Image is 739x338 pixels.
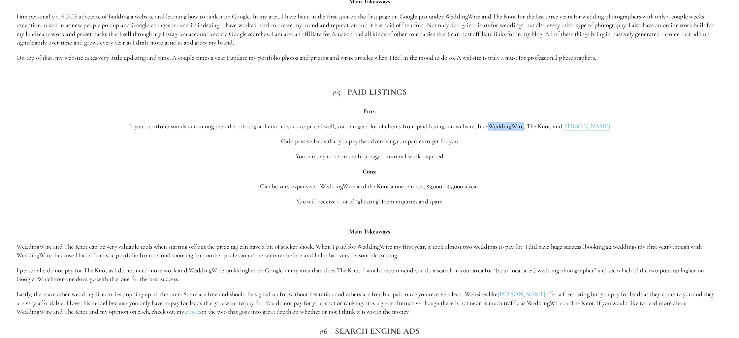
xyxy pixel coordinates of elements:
strong: Cons: [363,168,377,175]
a: [PERSON_NAME] [498,290,545,298]
p: You can pay to be on the first page - minimal work required [16,152,723,161]
p: I am personally a HUGE advocate of building a website and learning how to rank it on Google. In m... [16,12,723,47]
strong: Main Takeaways [349,228,390,235]
a: article [184,308,200,316]
p: On top of that, my website takes very little updating and time. A couple times a year I update my... [16,53,723,62]
p: Lastly, there are other wedding directories popping up all the time. Some are free and should be ... [16,290,723,316]
strong: #6 - search engine ads [319,326,420,336]
strong: #5 - Paid Listings [332,87,407,97]
a: [PERSON_NAME] [562,122,610,131]
p: I personally do not pay for The Knot as I do not need more work and WeddingWire ranks higher on G... [16,266,723,284]
p: Gain passive leads that you pay the advertising companies to get for you [16,137,723,146]
p: Can be very expensive - WeddingWire and the Knot alone can cost $3,000 - $5,000 a year [16,182,723,191]
p: If your portfolio stands out among the other photographers and you are priced well, you can get a... [16,122,723,131]
strong: Pros: [363,107,376,115]
p: WeddingWire and The Knot can be very valuable tools when starting off but the price tag can have ... [16,242,723,260]
p: You will receive a lot of “ghosting” from inquiries and spam [16,197,723,206]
